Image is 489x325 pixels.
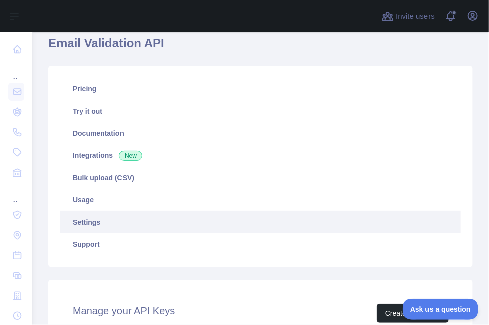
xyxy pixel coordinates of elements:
a: Pricing [60,78,461,100]
span: Invite users [396,11,435,22]
a: Bulk upload (CSV) [60,167,461,189]
a: Try it out [60,100,461,122]
button: Create a new key [377,304,449,323]
a: Integrations New [60,144,461,167]
div: ... [8,184,24,204]
h1: Email Validation API [48,35,473,60]
a: Settings [60,211,461,233]
a: Usage [60,189,461,211]
span: New [119,151,142,161]
iframe: Toggle Customer Support [403,299,479,320]
a: Support [60,233,461,255]
a: Documentation [60,122,461,144]
h2: Manage your API Keys [73,304,175,323]
button: Invite users [380,8,437,24]
div: ... [8,61,24,81]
